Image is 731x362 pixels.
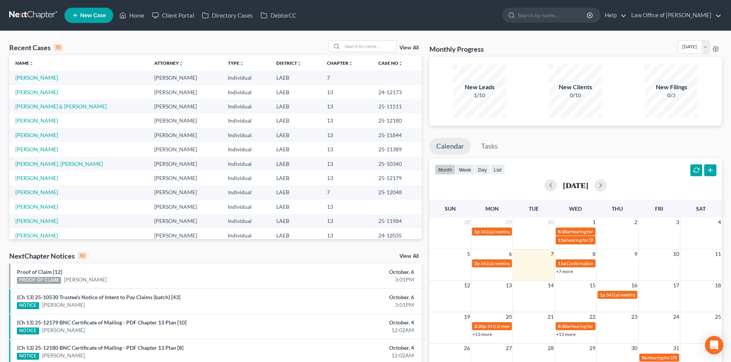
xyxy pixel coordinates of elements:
[474,260,480,266] span: 2p
[372,157,422,171] td: 25-10340
[490,164,505,175] button: list
[556,331,576,337] a: +13 more
[17,319,186,326] a: (Ch 13) 25-12179 BNC Certificate of Mailing - PDF Chapter 13 Plan [10]
[550,249,554,259] span: 7
[17,302,39,309] div: NOTICE
[645,92,698,99] div: 0/3
[321,171,372,185] td: 13
[558,237,566,243] span: 11a
[42,352,85,359] a: [PERSON_NAME]
[696,205,706,212] span: Sat
[505,344,513,353] span: 27
[398,61,403,66] i: unfold_more
[287,268,414,276] div: October, 6
[222,114,270,128] td: Individual
[529,205,539,212] span: Tue
[222,128,270,142] td: Individual
[29,61,34,66] i: unfold_more
[455,164,475,175] button: week
[64,276,107,283] a: [PERSON_NAME]
[42,326,85,334] a: [PERSON_NAME]
[276,60,302,66] a: Districtunfold_more
[647,355,707,360] span: Hearing for [PERSON_NAME]
[17,294,180,300] a: (Ch 13) 25-10530 Trustee's Notice of Intent to Pay Claims (batch) [43]
[15,232,58,239] a: [PERSON_NAME]
[287,344,414,352] div: October, 4
[222,228,270,242] td: Individual
[287,319,414,326] div: October, 4
[474,229,480,234] span: 1p
[116,8,148,22] a: Home
[257,8,300,22] a: DebtorCC
[15,203,58,210] a: [PERSON_NAME]
[372,142,422,156] td: 25-11389
[154,60,183,66] a: Attorneyunfold_more
[327,60,353,66] a: Chapterunfold_more
[148,228,222,242] td: [PERSON_NAME]
[15,60,34,66] a: Nameunfold_more
[321,228,372,242] td: 13
[372,85,422,99] td: 24-12173
[549,83,602,92] div: New Clients
[505,281,513,290] span: 13
[17,328,39,334] div: NOTICE
[634,218,638,227] span: 2
[148,185,222,200] td: [PERSON_NAME]
[487,323,561,329] span: 341(a) meeting for [PERSON_NAME]
[474,138,505,155] a: Tasks
[321,85,372,99] td: 13
[321,142,372,156] td: 13
[321,70,372,85] td: 7
[372,214,422,228] td: 25-11984
[601,8,627,22] a: Help
[592,249,596,259] span: 8
[372,99,422,113] td: 25-11511
[518,8,588,22] input: Search by name...
[222,85,270,99] td: Individual
[435,164,455,175] button: month
[321,157,372,171] td: 13
[287,276,414,283] div: 3:01PM
[445,205,456,212] span: Sun
[558,229,569,234] span: 8:30a
[222,142,270,156] td: Individual
[372,171,422,185] td: 25-12179
[475,164,490,175] button: day
[270,99,321,113] td: LAEB
[570,323,630,329] span: Hearing for [PERSON_NAME]
[549,92,602,99] div: 0/10
[15,117,58,124] a: [PERSON_NAME]
[270,70,321,85] td: LAEB
[239,61,244,66] i: unfold_more
[556,269,573,274] a: +7 more
[399,254,419,259] a: View All
[15,161,103,167] a: [PERSON_NAME], [PERSON_NAME]
[714,281,722,290] span: 18
[9,251,87,260] div: NextChapter Notices
[287,326,414,334] div: 12:02AM
[222,214,270,228] td: Individual
[42,301,85,309] a: [PERSON_NAME]
[453,92,507,99] div: 1/10
[287,352,414,359] div: 12:02AM
[463,312,471,321] span: 19
[270,142,321,156] td: LAEB
[321,185,372,200] td: 7
[222,185,270,200] td: Individual
[612,205,623,212] span: Thu
[148,8,198,22] a: Client Portal
[270,200,321,214] td: LAEB
[321,99,372,113] td: 13
[547,344,554,353] span: 28
[600,292,605,298] span: 1p
[222,171,270,185] td: Individual
[558,323,569,329] span: 8:30a
[630,344,638,353] span: 30
[480,229,554,234] span: 341(a) meeting for [PERSON_NAME]
[148,85,222,99] td: [PERSON_NAME]
[378,60,403,66] a: Case Nounfold_more
[672,312,680,321] span: 24
[222,157,270,171] td: Individual
[228,60,244,66] a: Typeunfold_more
[655,205,663,212] span: Fri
